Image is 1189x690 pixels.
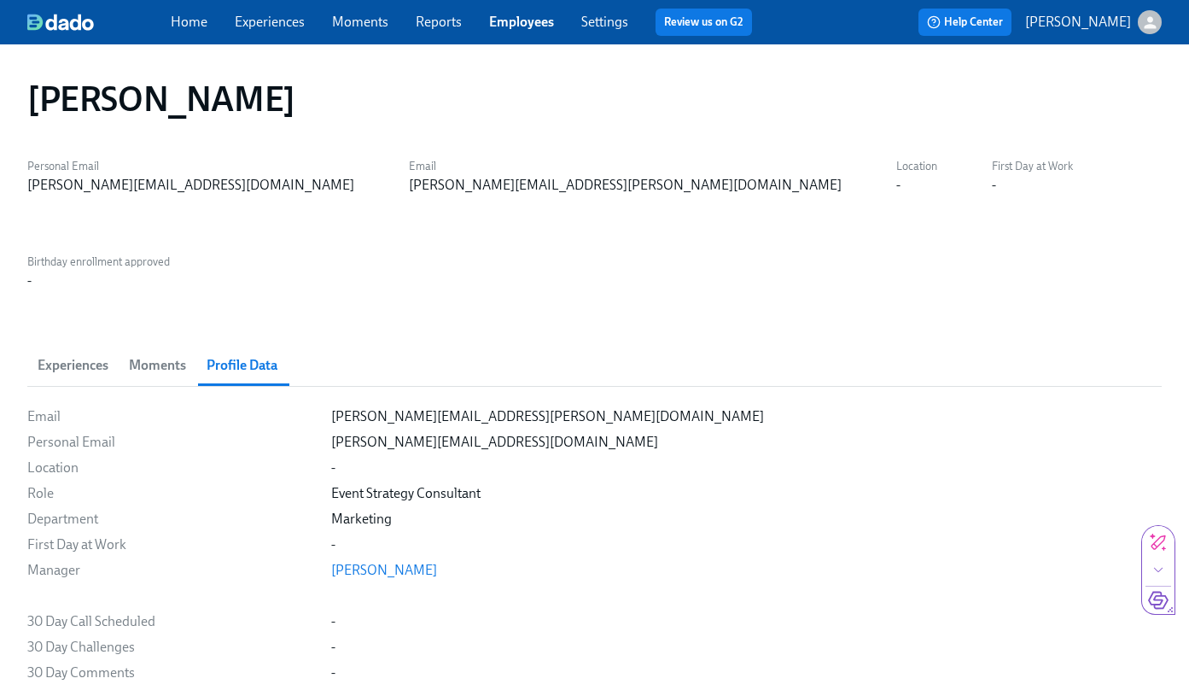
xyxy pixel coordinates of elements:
div: [PERSON_NAME][EMAIL_ADDRESS][PERSON_NAME][DOMAIN_NAME] [331,407,764,426]
a: Home [171,14,207,30]
div: [PERSON_NAME][EMAIL_ADDRESS][DOMAIN_NAME] [331,433,658,452]
button: Help Center [918,9,1011,36]
a: Moments [332,14,388,30]
div: - [331,535,335,554]
label: Location [896,157,937,176]
div: [PERSON_NAME][EMAIL_ADDRESS][DOMAIN_NAME] [27,176,354,195]
a: [PERSON_NAME] [331,562,437,578]
span: Moments [129,354,186,377]
a: Review us on G2 [664,14,743,31]
div: - [896,176,900,195]
div: 30 Day Comments [27,664,318,682]
div: 30 Day Challenges [27,638,318,657]
div: - [331,459,335,477]
a: Reports [416,14,462,30]
a: Employees [489,14,554,30]
div: - [27,272,32,290]
span: Help Center [927,14,1003,31]
div: - [331,664,335,682]
h1: [PERSON_NAME] [27,79,295,120]
p: [PERSON_NAME] [1025,13,1131,32]
div: [PERSON_NAME][EMAIL_ADDRESS][PERSON_NAME][DOMAIN_NAME] [409,176,842,195]
div: - [331,612,335,631]
div: Marketing [331,510,392,529]
div: Role [27,484,318,503]
label: Birthday enrollment approved [27,253,170,272]
button: Review us on G2 [656,9,752,36]
div: First Day at Work [27,535,318,554]
label: Personal Email [27,157,354,176]
div: - [992,176,996,195]
button: [PERSON_NAME] [1025,10,1162,34]
label: First Day at Work [992,157,1073,176]
div: Department [27,510,318,529]
div: 30 Day Call Scheduled [27,612,318,631]
a: Settings [581,14,628,30]
div: Personal Email [27,433,318,452]
div: - [331,638,335,657]
div: Manager [27,561,318,580]
div: Email [27,407,318,426]
div: Event Strategy Consultant [331,484,481,503]
div: Location [27,459,318,477]
a: Experiences [235,14,305,30]
label: Email [409,157,842,176]
a: dado [27,14,171,31]
span: Experiences [38,354,108,377]
div: ​ [331,587,1162,605]
img: dado [27,14,94,31]
span: Profile Data [207,354,277,377]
